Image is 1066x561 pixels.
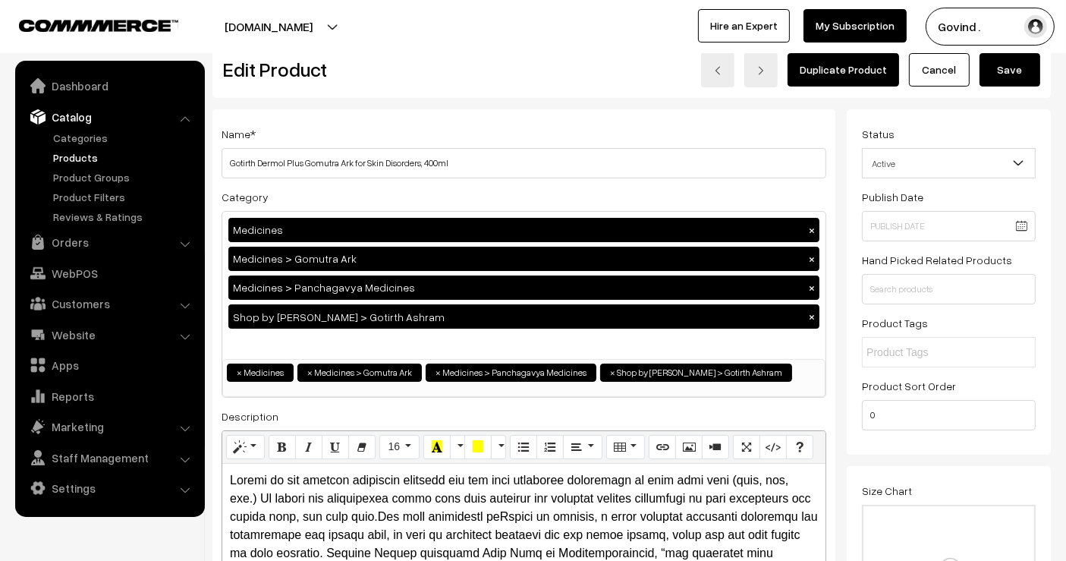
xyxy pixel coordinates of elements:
span: × [307,366,313,380]
button: × [805,252,819,266]
input: Publish Date [862,211,1036,241]
img: COMMMERCE [19,20,178,31]
input: Product Tags [866,345,999,361]
div: Medicines > Panchagavya Medicines [228,276,819,300]
a: Dashboard [19,72,200,99]
label: Category [222,189,269,205]
li: Shop by Gaushala > Gotirth Ashram [600,364,792,382]
button: × [805,223,819,237]
button: × [805,310,819,323]
button: Full Screen [733,435,760,459]
button: Underline (CTRL+U) [322,435,349,459]
img: user [1024,15,1047,38]
span: × [436,366,441,380]
a: Apps [19,351,200,379]
button: Code View [759,435,787,459]
li: Medicines > Panchagavya Medicines [426,364,596,382]
div: Medicines [228,218,819,242]
button: Unordered list (CTRL+SHIFT+NUM7) [510,435,537,459]
a: Reviews & Ratings [49,209,200,225]
div: Shop by [PERSON_NAME] > Gotirth Ashram [228,304,819,329]
label: Name [222,126,256,142]
div: Medicines > Gomutra Ark [228,247,819,271]
a: Product Filters [49,189,200,205]
button: × [805,281,819,295]
li: Medicines > Gomutra Ark [297,364,422,382]
span: Active [863,150,1035,177]
button: Background Color [464,435,492,459]
a: Duplicate Product [788,53,899,87]
button: Help [786,435,813,459]
label: Description [222,408,278,424]
a: Reports [19,383,200,410]
button: Video [702,435,729,459]
button: Link (CTRL+K) [649,435,676,459]
a: Products [49,150,200,165]
span: × [610,366,615,380]
img: right-arrow.png [756,66,766,75]
a: COMMMERCE [19,15,152,33]
img: left-arrow.png [713,66,722,75]
a: Cancel [909,53,970,87]
button: Save [980,53,1040,87]
a: WebPOS [19,260,200,287]
span: × [237,366,242,380]
button: Italic (CTRL+I) [295,435,322,459]
button: Style [226,435,265,459]
input: Name [222,148,826,178]
li: Medicines [227,364,294,382]
button: Bold (CTRL+B) [269,435,296,459]
a: Categories [49,130,200,146]
a: Settings [19,474,200,502]
label: Status [862,126,895,142]
input: Search products [862,274,1036,304]
label: Size Chart [862,483,912,499]
h2: Edit Product [223,58,550,81]
a: Orders [19,228,200,256]
a: Catalog [19,103,200,131]
button: Font Size [379,435,420,459]
label: Product Sort Order [862,378,956,394]
button: More Color [450,435,465,459]
button: Govind . [926,8,1055,46]
a: Customers [19,290,200,317]
span: 16 [388,440,400,452]
label: Hand Picked Related Products [862,252,1012,268]
label: Publish Date [862,189,923,205]
label: Product Tags [862,315,928,331]
button: Remove Font Style (CTRL+\) [348,435,376,459]
button: Table [606,435,645,459]
button: Picture [675,435,703,459]
a: Hire an Expert [698,9,790,43]
button: Recent Color [423,435,451,459]
button: More Color [491,435,506,459]
input: Enter Number [862,400,1036,430]
a: Staff Management [19,444,200,471]
button: Paragraph [563,435,602,459]
a: Website [19,321,200,348]
button: Ordered list (CTRL+SHIFT+NUM8) [536,435,564,459]
a: My Subscription [803,9,907,43]
button: [DOMAIN_NAME] [171,8,366,46]
a: Marketing [19,413,200,440]
span: Active [862,148,1036,178]
a: Product Groups [49,169,200,185]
